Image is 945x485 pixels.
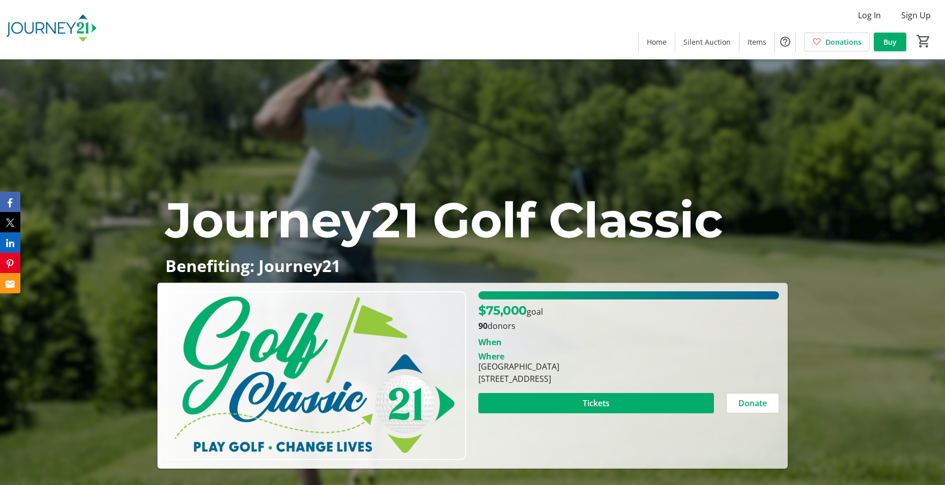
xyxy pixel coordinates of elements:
[883,37,897,47] span: Buy
[901,9,931,21] span: Sign Up
[874,33,906,51] a: Buy
[748,37,766,47] span: Items
[478,301,543,320] p: goal
[478,352,504,360] div: Where
[738,397,767,409] span: Donate
[478,373,559,385] div: [STREET_ADDRESS]
[583,397,610,409] span: Tickets
[478,360,559,373] div: [GEOGRAPHIC_DATA]
[166,291,466,460] img: Campaign CTA Media Photo
[478,303,527,318] span: $75,000
[478,320,488,331] b: 90
[647,37,667,47] span: Home
[639,33,675,51] a: Home
[804,33,870,51] a: Donations
[478,336,502,348] div: When
[893,7,939,23] button: Sign Up
[478,393,713,413] button: Tickets
[726,393,779,413] button: Donate
[914,32,933,50] button: Cart
[825,37,862,47] span: Donations
[478,320,779,332] p: donors
[478,291,779,299] div: 100% of fundraising goal reached
[858,9,881,21] span: Log In
[683,37,731,47] span: Silent Auction
[165,190,723,250] span: Journey21 Golf Classic
[165,257,779,275] p: Benefiting: Journey21
[850,7,889,23] button: Log In
[739,33,775,51] a: Items
[675,33,739,51] a: Silent Auction
[775,32,795,52] button: Help
[6,4,97,55] img: Journey21's Logo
